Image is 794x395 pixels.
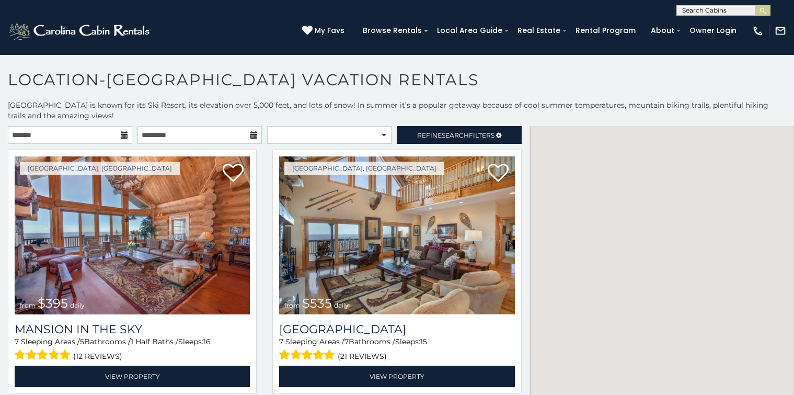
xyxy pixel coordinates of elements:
[279,156,514,314] a: from $535 daily
[570,22,641,39] a: Rental Program
[338,349,387,363] span: (21 reviews)
[8,20,153,41] img: White-1-2.png
[488,163,509,185] a: Add to favorites
[432,22,508,39] a: Local Area Guide
[15,322,250,336] a: Mansion In The Sky
[775,25,786,37] img: mail-regular-white.png
[279,366,514,387] a: View Property
[15,337,19,346] span: 7
[279,336,514,363] div: Sleeping Areas / Bathrooms / Sleeps:
[279,322,514,336] a: [GEOGRAPHIC_DATA]
[15,336,250,363] div: Sleeping Areas / Bathrooms / Sleeps:
[279,337,283,346] span: 7
[15,156,250,314] img: 1714397315_thumbnail.jpeg
[279,322,514,336] h3: Southern Star Lodge
[684,22,742,39] a: Owner Login
[512,22,566,39] a: Real Estate
[284,162,444,175] a: [GEOGRAPHIC_DATA], [GEOGRAPHIC_DATA]
[302,25,347,37] a: My Favs
[38,296,68,311] span: $395
[279,156,514,314] img: 1714394220_thumbnail.jpeg
[344,337,349,346] span: 7
[302,296,332,311] span: $535
[73,349,122,363] span: (12 reviews)
[80,337,84,346] span: 5
[646,22,680,39] a: About
[20,301,36,309] span: from
[15,156,250,314] a: from $395 daily
[417,131,494,139] span: Refine Filters
[223,163,244,185] a: Add to favorites
[358,22,427,39] a: Browse Rentals
[70,301,85,309] span: daily
[752,25,764,37] img: phone-regular-white.png
[131,337,178,346] span: 1 Half Baths /
[334,301,349,309] span: daily
[397,126,521,144] a: RefineSearchFilters
[442,131,469,139] span: Search
[420,337,427,346] span: 15
[315,25,344,36] span: My Favs
[15,366,250,387] a: View Property
[284,301,300,309] span: from
[20,162,180,175] a: [GEOGRAPHIC_DATA], [GEOGRAPHIC_DATA]
[203,337,211,346] span: 16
